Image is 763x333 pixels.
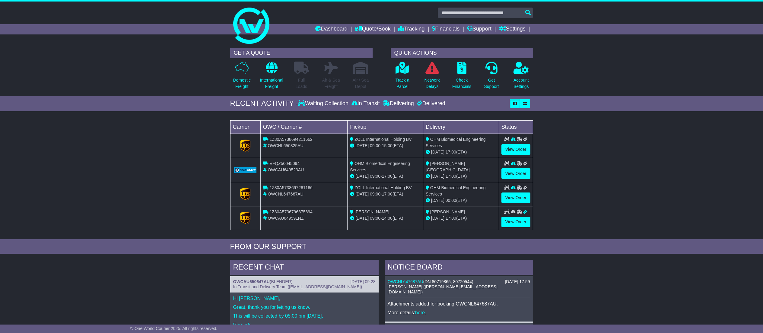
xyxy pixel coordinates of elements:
[513,61,529,93] a: AccountSettings
[501,192,530,203] a: View Order
[355,216,369,221] span: [DATE]
[260,61,284,93] a: InternationalFreight
[322,77,340,90] p: Air & Sea Freight
[370,216,380,221] span: 09:00
[431,216,444,221] span: [DATE]
[233,61,251,93] a: DomesticFreight
[484,61,499,93] a: GetSupport
[382,174,393,179] span: 17:00
[423,120,499,134] td: Delivery
[294,77,309,90] p: Full Loads
[354,185,412,190] span: ZOLL International Holding BV
[426,161,470,172] span: [PERSON_NAME][GEOGRAPHIC_DATA]
[388,279,423,284] a: OWCNL647687AU
[230,260,379,276] div: RECENT CHAT
[298,100,350,107] div: Waiting Collection
[233,279,270,284] a: OWCAU650647AU
[355,143,369,148] span: [DATE]
[269,137,312,142] span: 1Z30A5738694211662
[395,61,410,93] a: Track aParcel
[370,143,380,148] span: 09:00
[230,120,260,134] td: Carrier
[382,143,393,148] span: 15:00
[431,150,444,154] span: [DATE]
[353,77,369,90] p: Air / Sea Depot
[348,120,423,134] td: Pickup
[415,310,425,315] a: here
[467,24,491,34] a: Support
[350,215,421,221] div: - (ETA)
[388,301,530,307] p: Attachments added for booking OWCNL647687AU.
[388,279,530,284] div: ( )
[230,99,298,108] div: RECENT ACTIVITY -
[430,209,465,214] span: [PERSON_NAME]
[130,326,218,331] span: © One World Courier 2025. All rights reserved.
[382,192,393,196] span: 17:00
[268,143,303,148] span: OWCNL650325AU
[446,174,456,179] span: 17:00
[446,198,456,203] span: 00:00
[354,209,389,214] span: [PERSON_NAME]
[350,191,421,197] div: - (ETA)
[269,209,312,214] span: 1Z30A5736796375894
[260,77,283,90] p: International Freight
[355,192,369,196] span: [DATE]
[385,260,533,276] div: NOTICE BOARD
[388,310,530,315] p: More details: .
[426,137,486,148] span: OHM Biomedical Engineering Services
[350,173,421,179] div: - (ETA)
[499,24,526,34] a: Settings
[391,48,533,58] div: QUICK ACTIONS
[230,48,373,58] div: GET A QUOTE
[499,120,533,134] td: Status
[271,279,291,284] span: BLENDER
[233,284,362,289] span: In Transit and Delivery Team ([EMAIL_ADDRESS][DOMAIN_NAME])
[233,322,376,328] p: Regards,
[426,185,486,196] span: OHM Biomedical Engineering Services
[452,77,471,90] p: Check Financials
[501,217,530,227] a: View Order
[501,168,530,179] a: View Order
[388,284,498,294] span: [PERSON_NAME] ([PERSON_NAME][EMAIL_ADDRESS][DOMAIN_NAME])
[315,24,348,34] a: Dashboard
[233,304,376,310] p: Great, thank you for letting us know.
[513,77,529,90] p: Account Settings
[268,192,303,196] span: OWCNL647687AU
[484,77,499,90] p: Get Support
[432,24,459,34] a: Financials
[269,185,312,190] span: 1Z30A5738697261166
[370,174,380,179] span: 09:00
[234,167,257,173] img: GetCarrierServiceLogo
[431,174,444,179] span: [DATE]
[452,61,472,93] a: CheckFinancials
[355,174,369,179] span: [DATE]
[431,198,444,203] span: [DATE]
[426,215,496,221] div: (ETA)
[268,216,304,221] span: OWCAU649591NZ
[240,140,250,152] img: GetCarrierServiceLogo
[424,61,440,93] a: NetworkDelays
[230,242,533,251] div: FROM OUR SUPPORT
[350,143,421,149] div: - (ETA)
[350,161,410,172] span: OHM Biomedical Engineering Services
[268,167,304,172] span: OWCAU649523AU
[354,137,412,142] span: ZOLL International Holding BV
[381,100,415,107] div: Delivering
[426,149,496,155] div: (ETA)
[505,279,530,284] div: [DATE] 17:59
[233,313,376,319] p: This will be collected by 05:00 pm [DATE].
[398,24,424,34] a: Tracking
[370,192,380,196] span: 09:00
[240,188,250,200] img: GetCarrierServiceLogo
[269,161,300,166] span: VFQZ50045094
[233,279,376,284] div: ( )
[350,100,381,107] div: In Transit
[424,279,472,284] span: DN 80719865, 80720544
[415,100,445,107] div: Delivered
[426,173,496,179] div: (ETA)
[501,144,530,155] a: View Order
[260,120,348,134] td: OWC / Carrier #
[446,150,456,154] span: 17:00
[233,296,376,301] p: Hi [PERSON_NAME],
[396,77,409,90] p: Track a Parcel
